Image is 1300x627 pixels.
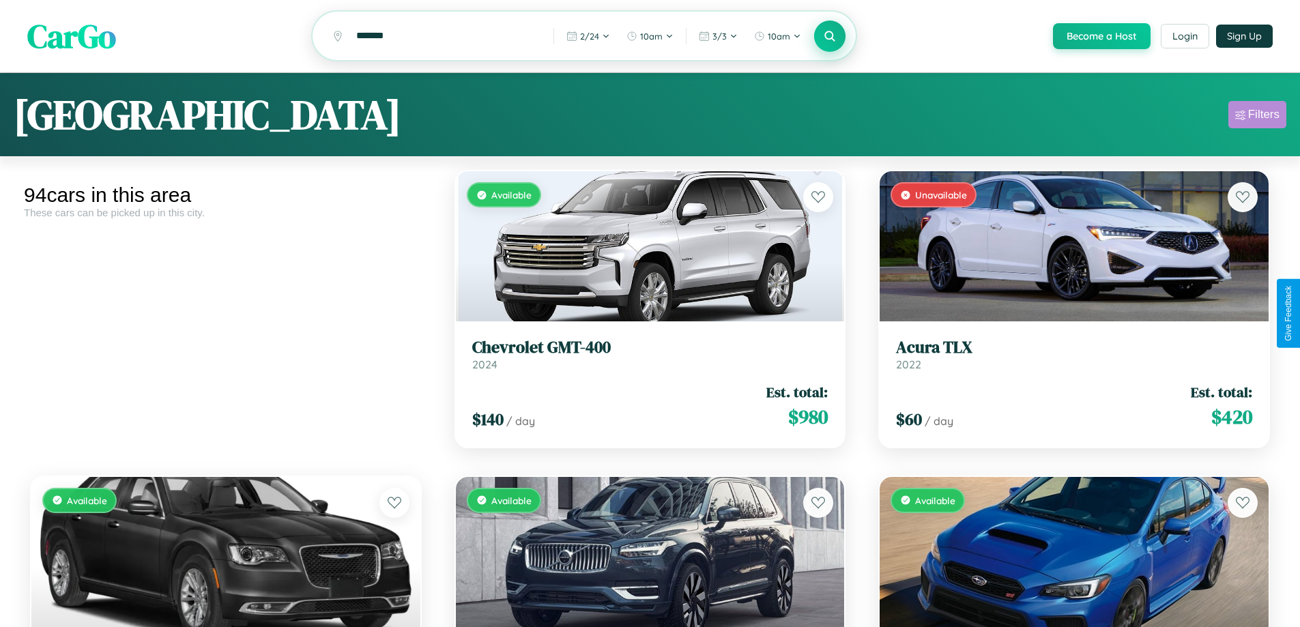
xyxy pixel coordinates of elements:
[788,403,828,431] span: $ 980
[915,189,967,201] span: Unavailable
[640,31,663,42] span: 10am
[896,338,1252,371] a: Acura TLX2022
[24,207,428,218] div: These cars can be picked up in this city.
[747,25,808,47] button: 10am
[506,414,535,428] span: / day
[491,189,532,201] span: Available
[472,338,828,371] a: Chevrolet GMT-4002024
[1216,25,1273,48] button: Sign Up
[1284,286,1293,341] div: Give Feedback
[1211,403,1252,431] span: $ 420
[896,338,1252,358] h3: Acura TLX
[472,408,504,431] span: $ 140
[620,25,680,47] button: 10am
[24,184,428,207] div: 94 cars in this area
[1161,24,1209,48] button: Login
[915,495,955,506] span: Available
[896,358,921,371] span: 2022
[1053,23,1151,49] button: Become a Host
[27,14,116,59] span: CarGo
[896,408,922,431] span: $ 60
[766,382,828,402] span: Est. total:
[1191,382,1252,402] span: Est. total:
[580,31,599,42] span: 2 / 24
[1248,108,1280,121] div: Filters
[67,495,107,506] span: Available
[14,87,401,143] h1: [GEOGRAPHIC_DATA]
[925,414,953,428] span: / day
[491,495,532,506] span: Available
[560,25,617,47] button: 2/24
[472,358,497,371] span: 2024
[712,31,727,42] span: 3 / 3
[768,31,790,42] span: 10am
[692,25,745,47] button: 3/3
[472,338,828,358] h3: Chevrolet GMT-400
[1228,101,1286,128] button: Filters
